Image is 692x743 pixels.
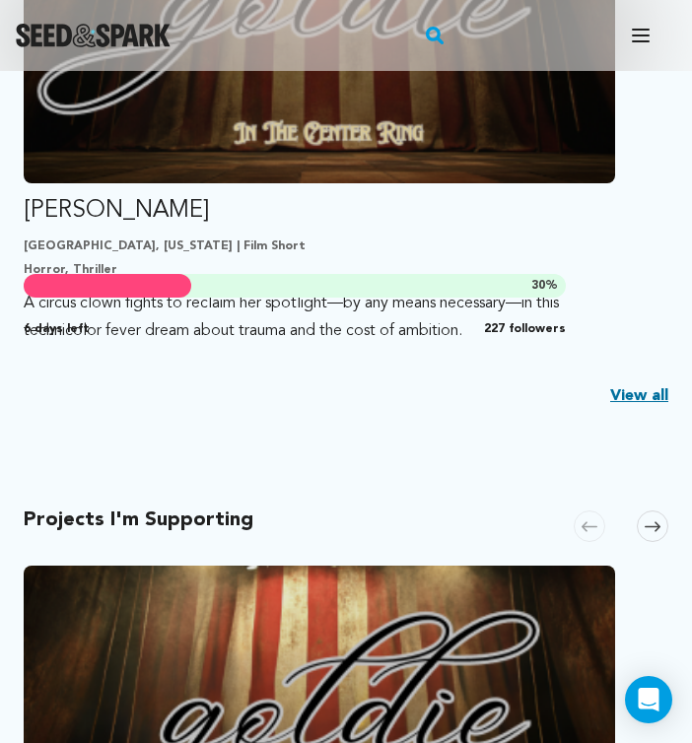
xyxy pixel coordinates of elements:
span: 30 [531,280,545,292]
img: Seed&Spark Logo Dark Mode [16,24,171,47]
a: Seed&Spark Homepage [16,24,171,47]
p: [GEOGRAPHIC_DATA], [US_STATE] | Film Short [24,238,615,254]
a: View all [610,384,668,408]
h2: Projects I'm Supporting [24,507,253,534]
span: 6 days left [24,321,90,337]
p: Horror, Thriller [24,262,615,278]
p: [PERSON_NAME] [24,195,615,227]
span: 227 followers [484,321,566,337]
div: Open Intercom Messenger [625,676,672,723]
span: % [531,278,558,294]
